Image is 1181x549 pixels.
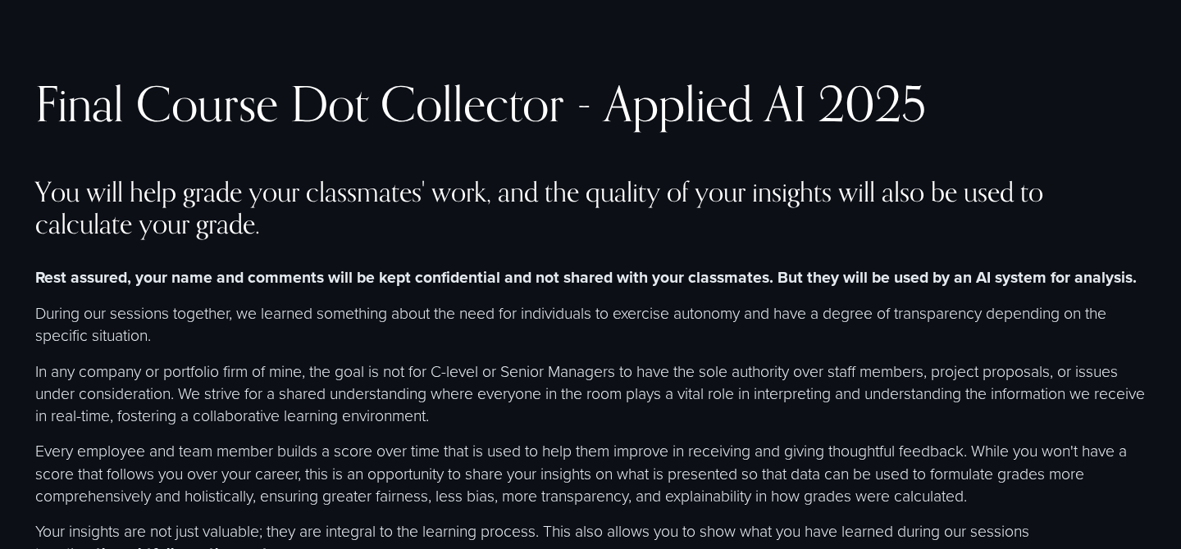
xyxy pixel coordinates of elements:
[35,302,1146,346] p: During our sessions together, we learned something about the need for individuals to exercise aut...
[35,439,1146,506] p: Every employee and team member builds a score over time that is used to help them improve in rece...
[35,75,926,132] span: Final Course Dot Collector - Applied AI 2025
[35,265,1137,288] strong: Rest assured, your name and comments will be kept confidential and not shared with your classmate...
[35,176,1146,239] h4: You will help grade your classmates' work, and the quality of your insights will also be used to ...
[35,360,1146,427] p: In any company or portfolio firm of mine, the goal is not for C-level or Senior Managers to have ...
